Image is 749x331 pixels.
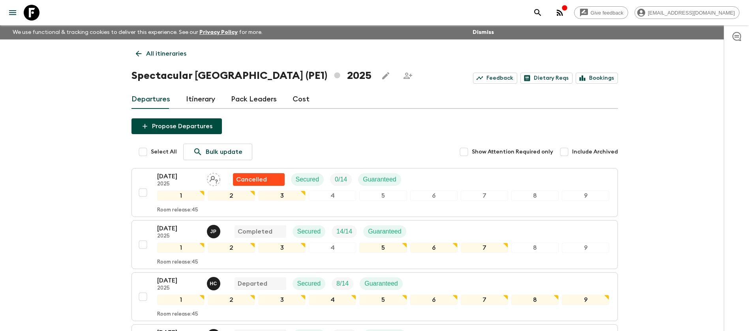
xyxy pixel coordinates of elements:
a: Pack Leaders [231,90,277,109]
a: Privacy Policy [199,30,238,35]
p: Secured [296,175,319,184]
p: [DATE] [157,224,201,233]
div: Secured [293,225,326,238]
div: Trip Fill [330,173,352,186]
a: Bookings [576,73,618,84]
button: search adventures [530,5,546,21]
p: All itineraries [146,49,186,58]
div: 2 [208,295,255,305]
button: Propose Departures [131,118,222,134]
span: Select All [151,148,177,156]
p: [DATE] [157,172,201,181]
a: Departures [131,90,170,109]
div: 2 [208,191,255,201]
button: Dismiss [471,27,496,38]
div: [EMAIL_ADDRESS][DOMAIN_NAME] [634,6,740,19]
span: Assign pack leader [207,175,220,181]
div: 4 [309,191,356,201]
div: Flash Pack cancellation [233,173,285,186]
span: Include Archived [572,148,618,156]
span: Show Attention Required only [472,148,553,156]
span: Share this itinerary [400,68,416,84]
a: Feedback [473,73,517,84]
p: Departed [238,279,267,288]
div: 9 [562,295,609,305]
div: 5 [359,295,407,305]
div: 2 [208,243,255,253]
div: 1 [157,243,205,253]
button: [DATE]2025Assign pack leaderFlash Pack cancellationSecuredTrip FillGuaranteed123456789Room releas... [131,168,618,217]
div: 5 [359,243,407,253]
div: 8 [511,243,559,253]
a: Cost [293,90,310,109]
p: Secured [297,279,321,288]
a: All itineraries [131,46,191,62]
p: 2025 [157,285,201,292]
p: Completed [238,227,272,236]
div: 7 [461,191,508,201]
p: [DATE] [157,276,201,285]
p: 0 / 14 [335,175,347,184]
p: Cancelled [236,175,267,184]
button: [DATE]2025Joseph PimentelCompletedSecuredTrip FillGuaranteed123456789Room release:45 [131,220,618,269]
div: 1 [157,191,205,201]
p: Guaranteed [363,175,396,184]
p: Secured [297,227,321,236]
a: Bulk update [183,144,252,160]
p: Room release: 45 [157,259,198,266]
div: 6 [410,295,458,305]
div: 8 [511,191,559,201]
div: Secured [293,277,326,290]
button: Edit this itinerary [378,68,394,84]
div: Trip Fill [332,277,353,290]
div: Trip Fill [332,225,357,238]
div: 3 [258,191,306,201]
a: Itinerary [186,90,215,109]
span: Hector Carillo [207,279,222,286]
h1: Spectacular [GEOGRAPHIC_DATA] (PE1) 2025 [131,68,372,84]
div: 4 [309,295,356,305]
div: 6 [410,191,458,201]
p: Room release: 45 [157,207,198,213]
a: Give feedback [574,6,628,19]
div: 5 [359,191,407,201]
div: 9 [562,191,609,201]
div: 3 [258,295,306,305]
p: Bulk update [206,147,242,157]
div: 8 [511,295,559,305]
div: 3 [258,243,306,253]
span: Give feedback [586,10,628,16]
p: 8 / 14 [336,279,349,288]
div: 1 [157,295,205,305]
p: 14 / 14 [336,227,352,236]
button: menu [5,5,21,21]
div: 7 [461,243,508,253]
div: 4 [309,243,356,253]
div: 7 [461,295,508,305]
span: Joseph Pimentel [207,227,222,234]
p: 2025 [157,233,201,239]
button: [DATE]2025Hector Carillo DepartedSecuredTrip FillGuaranteed123456789Room release:45 [131,272,618,321]
p: 2025 [157,181,201,187]
p: Room release: 45 [157,311,198,318]
p: We use functional & tracking cookies to deliver this experience. See our for more. [9,25,266,39]
p: Guaranteed [364,279,398,288]
a: Dietary Reqs [520,73,573,84]
p: Guaranteed [368,227,402,236]
div: 9 [562,243,609,253]
div: Secured [291,173,324,186]
div: 6 [410,243,458,253]
span: [EMAIL_ADDRESS][DOMAIN_NAME] [644,10,739,16]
